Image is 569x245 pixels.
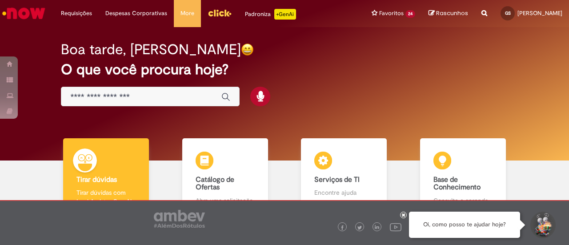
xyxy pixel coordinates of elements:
[61,9,92,18] span: Requisições
[390,221,401,233] img: logo_footer_youtube.png
[429,9,468,18] a: Rascunhos
[274,9,296,20] p: +GenAi
[433,175,481,192] b: Base de Conhecimento
[61,42,241,57] h2: Boa tarde, [PERSON_NAME]
[404,138,523,215] a: Base de Conhecimento Consulte e aprenda
[1,4,47,22] img: ServiceNow
[314,175,360,184] b: Serviços de TI
[245,9,296,20] div: Padroniza
[241,43,254,56] img: happy-face.png
[47,138,166,215] a: Tirar dúvidas Tirar dúvidas com Lupi Assist e Gen Ai
[314,188,373,197] p: Encontre ajuda
[76,188,136,206] p: Tirar dúvidas com Lupi Assist e Gen Ai
[166,138,285,215] a: Catálogo de Ofertas Abra uma solicitação
[436,9,468,17] span: Rascunhos
[154,210,205,228] img: logo_footer_ambev_rotulo_gray.png
[340,225,345,230] img: logo_footer_facebook.png
[357,225,362,230] img: logo_footer_twitter.png
[505,10,511,16] span: GS
[517,9,562,17] span: [PERSON_NAME]
[284,138,404,215] a: Serviços de TI Encontre ajuda
[196,175,234,192] b: Catálogo de Ofertas
[180,9,194,18] span: More
[76,175,117,184] b: Tirar dúvidas
[208,6,232,20] img: click_logo_yellow_360x200.png
[105,9,167,18] span: Despesas Corporativas
[196,196,255,205] p: Abra uma solicitação
[379,9,404,18] span: Favoritos
[409,212,520,238] div: Oi, como posso te ajudar hoje?
[375,225,379,230] img: logo_footer_linkedin.png
[405,10,415,18] span: 24
[61,62,508,77] h2: O que você procura hoje?
[529,212,556,238] button: Iniciar Conversa de Suporte
[433,196,493,205] p: Consulte e aprenda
